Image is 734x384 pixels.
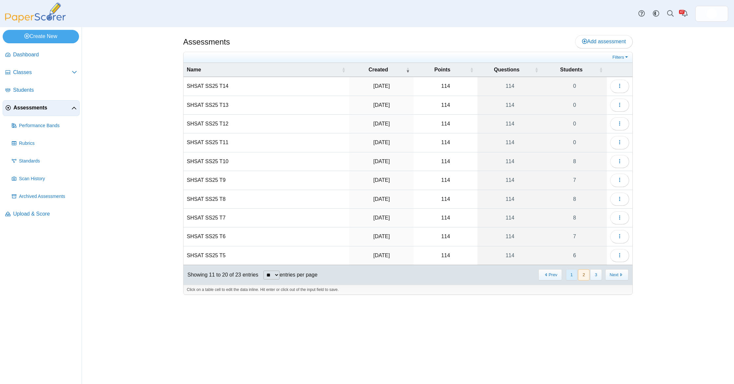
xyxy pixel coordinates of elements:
span: Questions [494,67,519,72]
a: 114 [477,227,542,246]
time: Jul 9, 2025 at 2:20 PM [373,121,390,126]
span: Questions : Activate to sort [534,63,538,77]
a: Alerts [678,7,692,21]
span: Created : Activate to remove sorting [406,63,410,77]
span: Students : Activate to sort [599,63,603,77]
td: SHSAT SS25 T9 [183,171,349,190]
time: Jul 9, 2025 at 2:37 PM [373,102,390,108]
a: 0 [542,133,607,152]
a: 7 [542,171,607,189]
span: Assessments [13,104,71,111]
a: Classes [3,65,80,81]
button: 1 [566,269,577,280]
a: Standards [9,153,80,169]
h1: Assessments [183,36,230,48]
span: Name : Activate to sort [341,63,345,77]
a: Assessments [3,100,80,116]
button: Previous [538,269,562,280]
div: Click on a table cell to edit the data inline. Hit enter or click out of the input field to save. [183,285,632,295]
td: 114 [414,152,477,171]
a: 0 [542,77,607,95]
a: 114 [477,96,542,114]
a: ps.cRz8zCdsP4LbcP2q [695,6,728,22]
td: 114 [414,133,477,152]
img: ps.cRz8zCdsP4LbcP2q [706,9,717,19]
a: Dashboard [3,47,80,63]
time: Jul 3, 2025 at 3:14 PM [373,177,390,183]
td: SHSAT SS25 T12 [183,115,349,133]
a: 7 [542,227,607,246]
a: 8 [542,152,607,171]
a: 8 [542,190,607,208]
span: Name [187,67,201,72]
span: Add assessment [582,39,626,44]
button: Next [605,269,628,280]
a: 0 [542,115,607,133]
td: 114 [414,115,477,133]
a: Add assessment [575,35,633,48]
button: 3 [590,269,602,280]
time: Jul 9, 2025 at 2:49 PM [373,83,390,89]
td: SHSAT SS25 T8 [183,190,349,209]
span: Points : Activate to sort [470,63,473,77]
span: Classes [13,69,72,76]
td: SHSAT SS25 T7 [183,209,349,227]
time: Jul 3, 2025 at 2:44 PM [373,234,390,239]
button: 2 [578,269,589,280]
span: Points [435,67,451,72]
td: 114 [414,227,477,246]
time: Jul 3, 2025 at 3:46 PM [373,140,390,145]
span: d&k prep prep [706,9,717,19]
a: 114 [477,77,542,95]
span: Dashboard [13,51,77,58]
td: 114 [414,209,477,227]
a: Upload & Score [3,206,80,222]
a: 114 [477,209,542,227]
a: 114 [477,190,542,208]
a: 0 [542,96,607,114]
a: 114 [477,171,542,189]
td: SHSAT SS25 T13 [183,96,349,115]
a: 114 [477,133,542,152]
time: Jul 3, 2025 at 2:52 PM [373,215,390,221]
a: PaperScorer [3,18,68,24]
a: 114 [477,115,542,133]
a: 6 [542,246,607,265]
div: Showing 11 to 20 of 23 entries [183,265,258,285]
a: Rubrics [9,136,80,151]
td: 114 [414,190,477,209]
td: 114 [414,246,477,265]
time: Jul 3, 2025 at 2:30 PM [373,253,390,258]
a: 8 [542,209,607,227]
a: 114 [477,246,542,265]
td: 114 [414,77,477,96]
span: Performance Bands [19,123,77,129]
span: Upload & Score [13,210,77,218]
a: Create New [3,30,79,43]
td: SHSAT SS25 T5 [183,246,349,265]
span: Rubrics [19,140,77,147]
time: Jul 3, 2025 at 3:28 PM [373,159,390,164]
td: SHSAT SS25 T11 [183,133,349,152]
a: Archived Assessments [9,189,80,204]
time: Jul 3, 2025 at 3:01 PM [373,196,390,202]
span: Scan History [19,176,77,182]
a: Students [3,83,80,98]
label: entries per page [280,272,318,278]
span: Students [560,67,582,72]
td: SHSAT SS25 T14 [183,77,349,96]
nav: pagination [538,269,628,280]
span: Created [369,67,388,72]
img: PaperScorer [3,3,68,23]
td: SHSAT SS25 T10 [183,152,349,171]
a: Scan History [9,171,80,187]
span: Students [13,86,77,94]
a: Filters [611,54,631,61]
span: Standards [19,158,77,164]
span: Archived Assessments [19,193,77,200]
td: SHSAT SS25 T6 [183,227,349,246]
a: Performance Bands [9,118,80,134]
td: 114 [414,96,477,115]
td: 114 [414,171,477,190]
a: 114 [477,152,542,171]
